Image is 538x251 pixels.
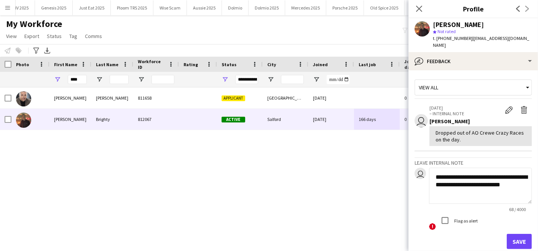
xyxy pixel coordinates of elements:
[313,62,328,67] span: Joined
[433,21,484,28] div: [PERSON_NAME]
[43,46,52,55] app-action-btn: Export XLSX
[249,0,285,15] button: Dolmio 2025
[507,234,532,249] button: Save
[267,62,276,67] span: City
[222,76,228,83] button: Open Filter Menu
[73,0,111,15] button: Just Eat 2025
[21,31,42,41] a: Export
[24,33,39,40] span: Export
[133,87,179,108] div: 811658
[433,35,473,41] span: t. [PHONE_NUMBER]
[68,75,87,84] input: First Name Filter Input
[263,109,308,130] div: Salford
[419,84,438,91] span: View all
[405,0,437,15] button: Pepsi 2025
[453,218,478,224] label: Flag as alert
[400,87,449,108] div: 0
[16,113,31,128] img: Glenn Brighty
[16,62,29,67] span: Photo
[433,35,529,48] span: | [EMAIL_ADDRESS][DOMAIN_NAME]
[133,109,179,130] div: 812067
[326,0,364,15] button: Porsche 2025
[54,76,61,83] button: Open Filter Menu
[54,62,77,67] span: First Name
[285,0,326,15] button: Mercedes 2025
[415,159,532,166] h3: Leave internal note
[429,105,501,111] p: [DATE]
[111,0,153,15] button: Ploom TRS 2025
[409,52,538,70] div: Feedback
[404,59,436,70] span: Jobs (last 90 days)
[409,4,538,14] h3: Profile
[66,31,80,41] a: Tag
[152,75,174,84] input: Workforce ID Filter Input
[16,91,31,106] img: glen hannah
[47,33,62,40] span: Status
[44,31,65,41] a: Status
[429,118,532,125] div: [PERSON_NAME]
[6,18,62,30] span: My Workforce
[437,29,456,34] span: Not rated
[222,62,236,67] span: Status
[222,0,249,15] button: Dolmio
[82,31,105,41] a: Comms
[364,0,405,15] button: Old Spice 2025
[313,76,320,83] button: Open Filter Menu
[96,62,118,67] span: Last Name
[263,87,308,108] div: [GEOGRAPHIC_DATA]
[184,62,198,67] span: Rating
[222,95,245,101] span: Applicant
[400,109,449,130] div: 0
[110,75,129,84] input: Last Name Filter Input
[49,109,91,130] div: [PERSON_NAME]
[429,223,436,230] span: !
[503,207,532,212] span: 68 / 4000
[354,109,400,130] div: 166 days
[91,109,133,130] div: Brighty
[138,59,165,70] span: Workforce ID
[85,33,102,40] span: Comms
[138,76,145,83] button: Open Filter Menu
[267,76,274,83] button: Open Filter Menu
[281,75,304,84] input: City Filter Input
[32,46,41,55] app-action-btn: Advanced filters
[359,62,376,67] span: Last job
[49,87,91,108] div: [PERSON_NAME]
[6,33,17,40] span: View
[91,87,133,108] div: [PERSON_NAME]
[96,76,103,83] button: Open Filter Menu
[3,31,20,41] a: View
[308,87,354,108] div: [DATE]
[222,117,245,122] span: Active
[35,0,73,15] button: Genesis 2025
[436,129,526,143] div: Dropped out of AO Crewe Crazy Races on the day.
[69,33,77,40] span: Tag
[153,0,187,15] button: Wise Scam
[308,109,354,130] div: [DATE]
[327,75,350,84] input: Joined Filter Input
[187,0,222,15] button: Aussie 2025
[429,111,501,116] p: – INTERNAL NOTE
